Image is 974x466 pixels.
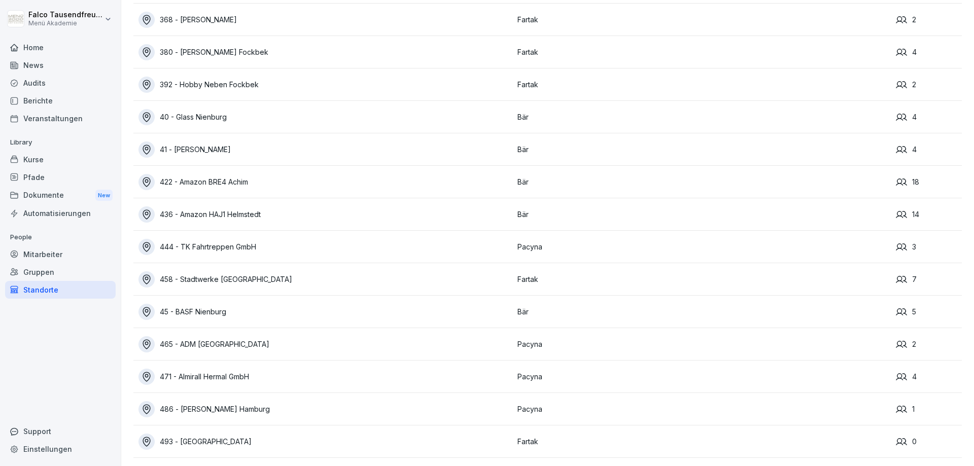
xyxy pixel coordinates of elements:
[5,245,116,263] a: Mitarbeiter
[896,14,962,25] div: 2
[512,36,891,68] td: Fartak
[5,281,116,299] a: Standorte
[5,92,116,110] a: Berichte
[896,306,962,317] div: 5
[5,440,116,458] a: Einstellungen
[896,112,962,123] div: 4
[5,229,116,245] p: People
[512,393,891,425] td: Pacyna
[512,166,891,198] td: Bär
[512,296,891,328] td: Bär
[5,110,116,127] a: Veranstaltungen
[896,404,962,415] div: 1
[5,134,116,151] p: Library
[512,68,891,101] td: Fartak
[5,151,116,168] a: Kurse
[512,4,891,36] td: Fartak
[138,271,512,288] a: 458 - Stadtwerke [GEOGRAPHIC_DATA]
[896,274,962,285] div: 7
[512,425,891,458] td: Fartak
[95,190,113,201] div: New
[5,74,116,92] a: Audits
[138,304,512,320] a: 45 - BASF Nienburg
[28,20,102,27] p: Menü Akademie
[896,209,962,220] div: 14
[5,168,116,186] a: Pfade
[138,12,512,28] a: 368 - [PERSON_NAME]
[138,434,512,450] a: 493 - [GEOGRAPHIC_DATA]
[896,176,962,188] div: 18
[896,436,962,447] div: 0
[512,231,891,263] td: Pacyna
[512,198,891,231] td: Bär
[138,44,512,60] a: 380 - [PERSON_NAME] Fockbek
[5,186,116,205] a: DokumenteNew
[512,328,891,361] td: Pacyna
[138,174,512,190] a: 422 - Amazon BRE4 Achim
[512,361,891,393] td: Pacyna
[5,422,116,440] div: Support
[896,47,962,58] div: 4
[28,11,102,19] p: Falco Tausendfreund
[5,56,116,74] a: News
[138,109,512,125] a: 40 - Glass Nienburg
[512,101,891,133] td: Bär
[138,206,512,223] a: 436 - Amazon HAJ1 Helmstedt
[896,79,962,90] div: 2
[5,263,116,281] a: Gruppen
[896,371,962,382] div: 4
[512,263,891,296] td: Fartak
[896,241,962,253] div: 3
[5,204,116,222] a: Automatisierungen
[5,39,116,56] a: Home
[138,369,512,385] a: 471 - Almirall Hermal GmbH
[138,141,512,158] a: 41 - [PERSON_NAME]
[896,339,962,350] div: 2
[138,336,512,352] a: 465 - ADM [GEOGRAPHIC_DATA]
[138,401,512,417] a: 486 - [PERSON_NAME] Hamburg
[5,186,116,205] div: Dokumente
[512,133,891,166] td: Bär
[896,144,962,155] div: 4
[138,77,512,93] a: 392 - Hobby Neben Fockbek
[138,239,512,255] a: 444 - TK Fahrtreppen GmbH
